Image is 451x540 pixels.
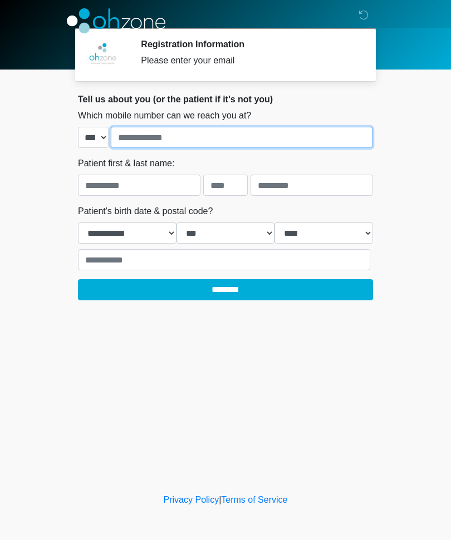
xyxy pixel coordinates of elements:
[67,8,165,33] img: OhZone Clinics Logo
[78,205,213,218] label: Patient's birth date & postal code?
[78,109,251,122] label: Which mobile number can we reach you at?
[141,54,356,67] div: Please enter your email
[164,495,219,504] a: Privacy Policy
[78,157,174,170] label: Patient first & last name:
[221,495,287,504] a: Terms of Service
[78,94,373,105] h2: Tell us about you (or the patient if it's not you)
[86,39,120,72] img: Agent Avatar
[219,495,221,504] a: |
[141,39,356,49] h2: Registration Information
